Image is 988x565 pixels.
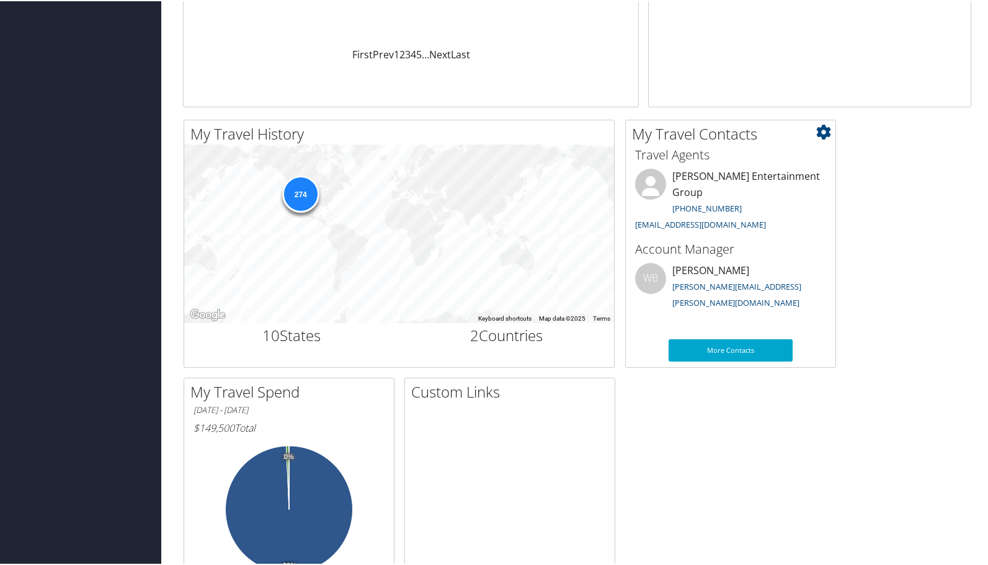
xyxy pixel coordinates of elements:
a: Prev [373,47,394,60]
span: $149,500 [194,420,234,434]
img: Google [187,306,228,322]
li: [PERSON_NAME] Entertainment Group [629,167,832,234]
a: Open this area in Google Maps (opens a new window) [187,306,228,322]
span: 10 [262,324,280,344]
a: [PHONE_NUMBER] [672,202,742,213]
a: [PERSON_NAME][EMAIL_ADDRESS][PERSON_NAME][DOMAIN_NAME] [672,280,801,307]
a: Last [451,47,470,60]
div: 274 [282,174,319,211]
button: Keyboard shortcuts [478,313,532,322]
h3: Account Manager [635,239,826,257]
a: [EMAIL_ADDRESS][DOMAIN_NAME] [635,218,766,229]
a: First [352,47,373,60]
a: 3 [405,47,411,60]
div: WB [635,262,666,293]
h2: My Travel Contacts [632,122,835,143]
a: 4 [411,47,416,60]
li: [PERSON_NAME] [629,262,832,313]
a: Terms (opens in new tab) [593,314,610,321]
span: Map data ©2025 [539,314,585,321]
h2: States [194,324,390,345]
h6: [DATE] - [DATE] [194,403,385,415]
tspan: 0% [284,452,294,460]
h2: Countries [409,324,605,345]
h6: Total [194,420,385,434]
a: 2 [399,47,405,60]
h2: Custom Links [411,380,615,401]
span: … [422,47,429,60]
a: 5 [416,47,422,60]
tspan: 1% [283,452,293,460]
a: Next [429,47,451,60]
h2: My Travel History [190,122,614,143]
a: More Contacts [669,338,793,360]
h3: Travel Agents [635,145,826,162]
a: 1 [394,47,399,60]
h2: My Travel Spend [190,380,394,401]
span: 2 [470,324,479,344]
